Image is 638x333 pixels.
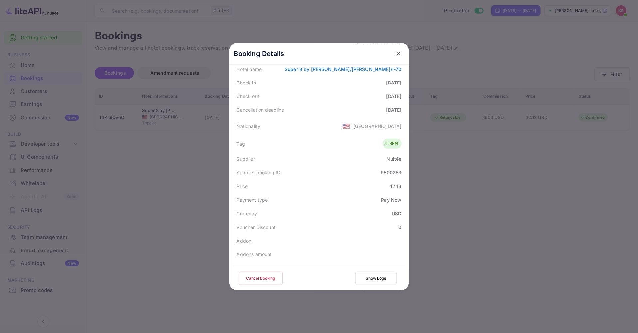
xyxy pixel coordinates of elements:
[237,106,284,113] div: Cancellation deadline
[237,155,255,162] div: Supplier
[237,264,267,271] div: Special notes
[386,79,402,86] div: [DATE]
[384,140,398,147] div: RFN
[237,140,245,147] div: Tag
[237,224,276,231] div: Voucher Discount
[237,210,257,217] div: Currency
[237,251,272,258] div: Addons amount
[389,183,402,190] div: 42.13
[234,49,284,59] p: Booking Details
[285,66,401,72] a: Super 8 by [PERSON_NAME]/[PERSON_NAME]/I-70
[237,123,261,130] div: Nationality
[381,169,401,176] div: 9500253
[237,79,256,86] div: Check in
[239,272,283,285] button: Cancel Booking
[237,196,268,203] div: Payment type
[342,120,350,132] span: United States
[237,66,262,73] div: Hotel name
[355,272,397,285] button: Show Logs
[398,224,401,231] div: 0
[237,237,252,244] div: Addon
[237,93,259,100] div: Check out
[386,106,402,113] div: [DATE]
[381,196,401,203] div: Pay Now
[392,48,404,60] button: close
[237,183,248,190] div: Price
[387,155,402,162] div: Nuitée
[237,169,281,176] div: Supplier booking ID
[392,210,401,217] div: USD
[353,123,402,130] div: [GEOGRAPHIC_DATA]
[386,93,402,100] div: [DATE]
